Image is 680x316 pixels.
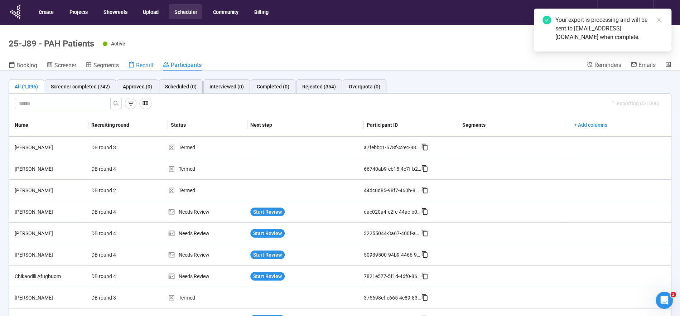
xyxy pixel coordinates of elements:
[12,251,88,259] div: [PERSON_NAME]
[9,61,37,71] a: Booking
[247,113,364,137] th: Next step
[12,229,88,237] div: [PERSON_NAME]
[33,4,59,19] button: Create
[250,251,285,259] button: Start Review
[364,229,421,237] div: 32255044-3a67-400f-adea-f5b4310a5c41
[88,205,142,219] div: DB round 4
[168,208,247,216] div: Needs Review
[250,208,285,216] button: Start Review
[171,62,202,68] span: Participants
[110,98,122,109] button: search
[364,294,421,302] div: 375698cf-e665-4c89-83f7-5bfb84835db5
[364,208,421,216] div: dae020a4-c2fc-44ae-b0a1-181ebfcbac65
[168,144,247,151] div: Termed
[12,208,88,216] div: [PERSON_NAME]
[349,83,380,91] div: Overquota (0)
[555,16,663,42] div: Your export is processing and will be sent to [EMAIL_ADDRESS][DOMAIN_NAME] when complete.
[250,272,285,281] button: Start Review
[163,61,202,71] a: Participants
[136,62,154,69] span: Recruit
[98,4,132,19] button: Showreels
[670,292,676,297] span: 2
[12,294,88,302] div: [PERSON_NAME]
[12,272,88,280] div: Chikaodili Afugbuom
[123,83,152,91] div: Approved (0)
[364,113,459,137] th: Participant ID
[542,16,551,24] span: check-circle
[253,251,282,259] span: Start Review
[604,6,644,19] div: Opinions Link
[609,101,615,107] span: loading
[207,4,243,19] button: Community
[111,41,125,47] span: Active
[12,165,88,173] div: [PERSON_NAME]
[168,186,247,194] div: Termed
[656,17,661,22] span: close
[165,83,197,91] div: Scheduled (0)
[364,186,421,194] div: 44dc0d85-98f7-460b-886f-0b063e7751e8
[88,141,142,154] div: DB round 3
[54,62,76,69] span: Screener
[16,62,37,69] span: Booking
[656,292,673,309] iframe: Intercom live chat
[168,113,247,137] th: Status
[364,272,421,280] div: 7821e577-5f1d-46f0-8692-2e99b9bb2a46
[88,113,168,137] th: Recruiting round
[64,4,93,19] button: Projects
[250,229,285,238] button: Start Review
[113,101,119,106] span: search
[88,227,142,240] div: DB round 4
[168,251,247,259] div: Needs Review
[9,39,94,49] h1: 25-J89 - PAH Patients
[594,62,621,68] span: Reminders
[253,272,282,280] span: Start Review
[9,113,88,137] th: Name
[12,144,88,151] div: [PERSON_NAME]
[459,113,565,137] th: Segments
[169,4,202,19] button: Scheduler
[88,269,142,283] div: DB round 4
[168,165,247,173] div: Termed
[249,4,274,19] button: Billing
[302,83,336,91] div: Rejected (354)
[253,208,282,216] span: Start Review
[364,251,421,259] div: 50939500-94b9-4466-955a-393e77c06caf
[168,294,247,302] div: Termed
[88,248,142,262] div: DB round 4
[88,291,142,305] div: DB round 3
[257,83,289,91] div: Completed (0)
[617,99,660,107] span: Exporting (0/1096)
[168,272,247,280] div: Needs Review
[168,229,247,237] div: Needs Review
[88,184,142,197] div: DB round 2
[93,62,119,69] span: Segments
[51,83,110,91] div: Screener completed (742)
[587,61,621,70] a: Reminders
[253,229,282,237] span: Start Review
[12,186,88,194] div: [PERSON_NAME]
[364,144,421,151] div: a7febbc1-578f-42ec-8811-f498e0336d53
[631,61,656,70] a: Emails
[86,61,119,71] a: Segments
[209,83,244,91] div: Interviewed (0)
[137,4,164,19] button: Upload
[47,61,76,71] a: Screener
[638,62,656,68] span: Emails
[364,165,421,173] div: 66740ab9-cb15-4c7f-b2e1-846535ba1e74
[568,119,613,131] button: + Add columns
[603,98,665,109] button: Exporting (0/1096)
[128,61,154,71] a: Recruit
[15,83,38,91] div: All (1,096)
[88,162,142,176] div: DB round 4
[574,121,607,129] span: + Add columns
